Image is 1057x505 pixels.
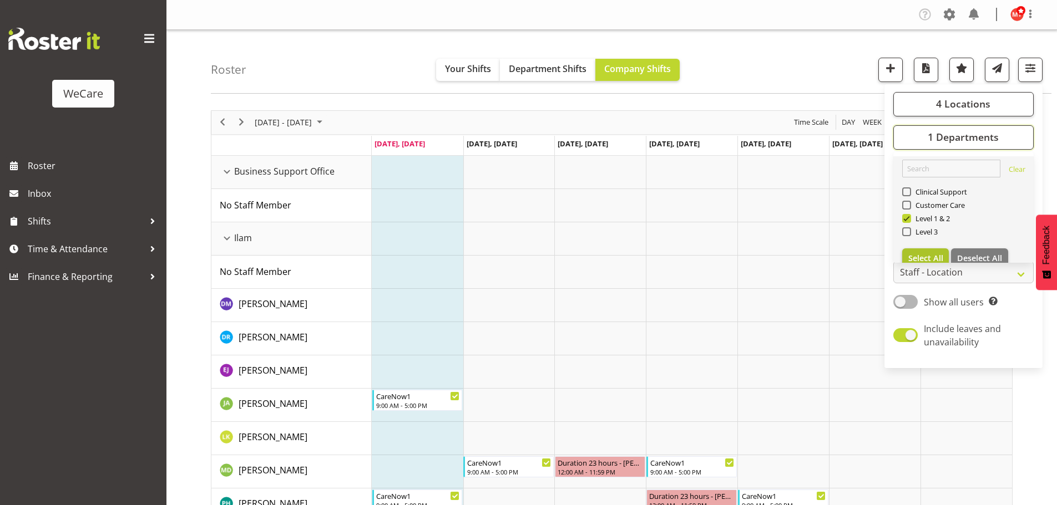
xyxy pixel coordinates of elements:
div: next period [232,111,251,134]
a: No Staff Member [220,198,291,212]
div: Marie-Claire Dickson-Bakker"s event - Duration 23 hours - Marie-Claire Dickson-Bakker Begin From ... [555,456,645,477]
div: Duration 23 hours - [PERSON_NAME] [649,490,734,501]
img: michelle-thomas11470.jpg [1010,8,1024,21]
span: Your Shifts [445,63,491,75]
span: Deselect All [957,253,1002,263]
span: Level 3 [911,227,938,236]
span: Feedback [1041,226,1051,264]
input: Search [902,160,1000,177]
span: [PERSON_NAME] [239,397,307,410]
span: Customer Care [911,201,965,210]
span: Business Support Office [234,165,335,178]
button: Highlight an important date within the roster. [949,58,974,82]
button: Next [234,115,249,129]
span: Department Shifts [509,63,586,75]
button: Deselect All [951,248,1008,268]
button: Select All [902,248,949,268]
span: Show all users [924,296,984,308]
td: Deepti Mahajan resource [211,289,372,322]
span: [DATE], [DATE] [741,139,791,149]
span: Time Scale [793,115,830,129]
div: previous period [213,111,232,134]
td: Ella Jarvis resource [211,355,372,389]
div: Jane Arps"s event - CareNow1 Begin From Monday, August 18, 2025 at 9:00:00 AM GMT+12:00 Ends At M... [372,390,463,411]
button: Department Shifts [500,59,595,81]
div: 9:00 AM - 5:00 PM [467,467,551,476]
td: Ilam resource [211,222,372,256]
div: CareNow1 [376,390,460,401]
td: Liandy Kritzinger resource [211,422,372,455]
span: 4 Locations [936,97,990,110]
a: [PERSON_NAME] [239,430,307,443]
img: Rosterit website logo [8,28,100,50]
td: No Staff Member resource [211,189,372,222]
button: 1 Departments [893,125,1034,150]
div: Marie-Claire Dickson-Bakker"s event - CareNow1 Begin From Thursday, August 21, 2025 at 9:00:00 AM... [646,456,737,477]
button: Feedback - Show survey [1036,215,1057,290]
td: Deepti Raturi resource [211,322,372,355]
button: Timeline Week [861,115,884,129]
div: CareNow1 [650,457,734,468]
button: Time Scale [792,115,831,129]
span: [DATE], [DATE] [558,139,608,149]
a: Clear [1009,164,1025,177]
a: [PERSON_NAME] [239,364,307,377]
span: [DATE] - [DATE] [254,115,313,129]
div: WeCare [63,85,103,102]
div: CareNow1 [376,490,460,501]
span: [DATE], [DATE] [832,139,883,149]
span: Company Shifts [604,63,671,75]
div: 9:00 AM - 5:00 PM [376,401,460,410]
div: Marie-Claire Dickson-Bakker"s event - CareNow1 Begin From Tuesday, August 19, 2025 at 9:00:00 AM ... [463,456,554,477]
td: No Staff Member resource [211,256,372,289]
td: Business Support Office resource [211,156,372,189]
button: August 2025 [253,115,327,129]
button: Timeline Day [840,115,857,129]
div: CareNow1 [467,457,551,468]
span: Inbox [28,185,161,202]
span: [PERSON_NAME] [239,331,307,343]
h4: Roster [211,63,246,76]
a: [PERSON_NAME] [239,397,307,410]
span: No Staff Member [220,199,291,211]
button: Download a PDF of the roster according to the set date range. [914,58,938,82]
span: Select All [908,253,943,263]
span: Time & Attendance [28,241,144,257]
button: Your Shifts [436,59,500,81]
span: [DATE], [DATE] [649,139,700,149]
span: Level 1 & 2 [911,214,950,223]
span: Finance & Reporting [28,268,144,285]
button: Filter Shifts [1018,58,1043,82]
div: CareNow1 [742,490,826,501]
td: Marie-Claire Dickson-Bakker resource [211,455,372,488]
span: [PERSON_NAME] [239,298,307,310]
span: [PERSON_NAME] [239,431,307,443]
div: August 18 - 24, 2025 [251,111,329,134]
td: Jane Arps resource [211,389,372,422]
span: [DATE], [DATE] [375,139,425,149]
a: [PERSON_NAME] [239,330,307,344]
span: Clinical Support [911,187,968,196]
div: Duration 23 hours - [PERSON_NAME] [558,457,643,468]
button: Previous [215,115,230,129]
a: No Staff Member [220,265,291,278]
span: Roster [28,157,161,174]
span: 1 Departments [928,130,999,144]
button: Company Shifts [595,59,680,81]
button: 4 Locations [893,92,1034,116]
div: 12:00 AM - 11:59 PM [558,467,643,476]
button: Add a new shift [878,58,903,82]
a: [PERSON_NAME] [239,297,307,310]
span: Week [862,115,883,129]
span: Ilam [234,231,252,244]
span: Day [841,115,856,129]
span: Include leaves and unavailability [924,323,1001,348]
button: Send a list of all shifts for the selected filtered period to all rostered employees. [985,58,1009,82]
a: [PERSON_NAME] [239,463,307,477]
span: No Staff Member [220,266,291,278]
span: Shifts [28,213,144,229]
span: [DATE], [DATE] [467,139,517,149]
div: 9:00 AM - 5:00 PM [650,467,734,476]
